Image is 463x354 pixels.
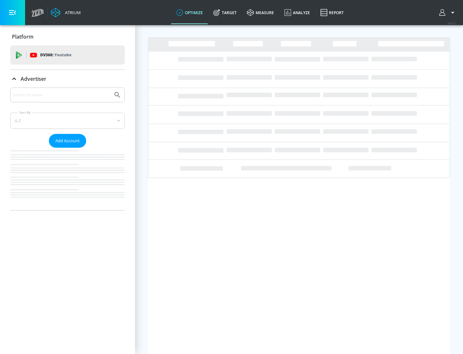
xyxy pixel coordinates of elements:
p: Platform [12,33,33,40]
span: v 4.25.2 [448,21,457,25]
div: Platform [10,28,125,46]
a: Target [208,1,242,24]
a: Analyze [279,1,315,24]
span: Add Account [55,137,80,144]
div: A-Z [10,113,125,129]
div: Advertiser [10,70,125,88]
input: Search by name [13,91,110,99]
p: Advertiser [21,75,46,82]
a: Atrium [51,8,81,17]
p: Youtube [54,51,71,58]
a: Report [315,1,349,24]
button: Add Account [49,134,86,148]
label: Sort By [18,110,32,115]
a: measure [242,1,279,24]
p: DV360: [40,51,71,59]
a: optimize [171,1,208,24]
div: Advertiser [10,88,125,210]
div: DV360: Youtube [10,45,125,65]
div: Atrium [62,10,81,15]
nav: list of Advertiser [10,148,125,210]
